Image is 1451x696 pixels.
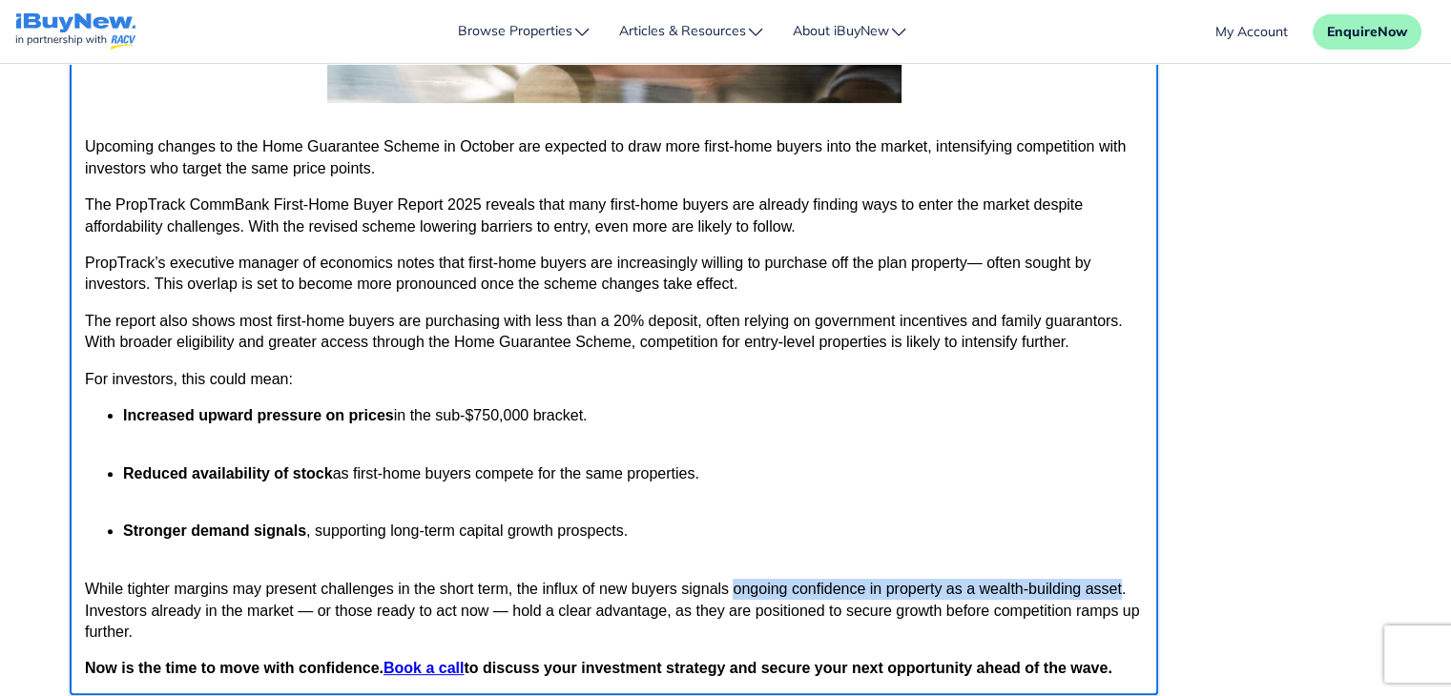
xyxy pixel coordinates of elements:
[15,655,1043,671] strong: Now is the time to move with confidence. to discuss your investment strategy and secure your next...
[53,516,1073,559] p: , supporting long-term capital growth prospects.
[1313,14,1421,50] button: EnquireNow
[53,402,324,419] strong: Increased upward pressure on prices
[53,400,1073,443] p: in the sub-$750,000 bracket.
[314,655,394,671] a: Book a call
[15,574,1073,638] p: While tighter margins may present challenges in the short term, the influx of new buyers signals ...
[15,306,1073,349] p: The report also shows most first-home buyers are purchasing with less than a 20% deposit, often r...
[15,13,136,51] img: logo
[53,461,263,477] strong: Reduced availability of stock
[15,190,1073,233] p: The PropTrack CommBank First-Home Buyer Report 2025 reveals that many first-home buyers are alrea...
[1215,22,1288,42] a: account
[15,9,136,55] a: navigations
[1378,23,1407,40] span: Now
[15,364,1073,385] p: For investors, this could mean:
[53,459,1073,502] p: as first-home buyers compete for the same properties.
[15,132,1073,174] p: Upcoming changes to the Home Guarantee Scheme in October are expected to draw more first-home buy...
[15,248,1073,291] p: PropTrack’s executive manager of economics notes that first-home buyers are increasingly willing ...
[53,518,237,534] strong: Stronger demand signals
[70,5,1158,695] iframe: Rich Text Area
